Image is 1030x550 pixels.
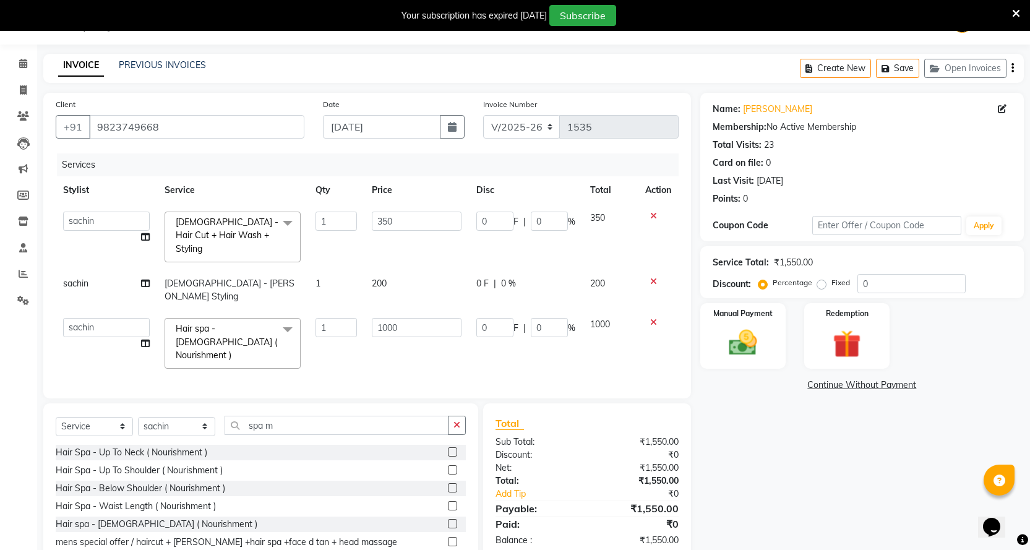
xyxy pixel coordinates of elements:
[202,243,208,254] a: x
[590,278,605,289] span: 200
[364,176,469,204] th: Price
[89,115,304,139] input: Search by Name/Mobile/Email/Code
[812,216,962,235] input: Enter Offer / Coupon Code
[800,59,871,78] button: Create New
[165,278,294,302] span: [DEMOGRAPHIC_DATA] - [PERSON_NAME] Styling
[56,500,216,513] div: Hair Spa - Waist Length ( Nourishment )
[58,54,104,77] a: INVOICE
[587,475,688,488] div: ₹1,550.00
[56,518,257,531] div: Hair spa - [DEMOGRAPHIC_DATA] ( Nourishment )
[713,256,769,269] div: Service Total:
[56,446,207,459] div: Hair Spa - Up To Neck ( Nourishment )
[323,99,340,110] label: Date
[486,501,587,516] div: Payable:
[469,176,583,204] th: Disc
[590,212,605,223] span: 350
[764,139,774,152] div: 23
[119,59,206,71] a: PREVIOUS INVOICES
[587,436,688,449] div: ₹1,550.00
[56,536,397,549] div: mens special offer / haircut + [PERSON_NAME] +hair spa +face d tan + head massage
[966,217,1002,235] button: Apply
[587,517,688,531] div: ₹0
[824,327,870,361] img: _gift.svg
[476,277,489,290] span: 0 F
[56,176,157,204] th: Stylist
[604,488,688,501] div: ₹0
[494,277,496,290] span: |
[523,322,526,335] span: |
[587,534,688,547] div: ₹1,550.00
[57,153,688,176] div: Services
[713,308,773,319] label: Manual Payment
[231,350,237,361] a: x
[225,416,448,435] input: Search or Scan
[713,174,754,187] div: Last Visit:
[56,482,225,495] div: Hair Spa - Below Shoulder ( Nourishment )
[638,176,679,204] th: Action
[743,103,812,116] a: [PERSON_NAME]
[713,278,751,291] div: Discount:
[486,436,587,449] div: Sub Total:
[486,517,587,531] div: Paid:
[401,9,547,22] div: Your subscription has expired [DATE]
[713,103,740,116] div: Name:
[587,501,688,516] div: ₹1,550.00
[501,277,516,290] span: 0 %
[486,488,604,501] a: Add Tip
[587,449,688,462] div: ₹0
[713,121,1011,134] div: No Active Membership
[774,256,813,269] div: ₹1,550.00
[496,417,524,430] span: Total
[486,475,587,488] div: Total:
[720,327,766,359] img: _cash.svg
[924,59,1006,78] button: Open Invoices
[831,277,850,288] label: Fixed
[826,308,869,319] label: Redemption
[587,462,688,475] div: ₹1,550.00
[56,99,75,110] label: Client
[713,121,766,134] div: Membership:
[176,217,278,254] span: [DEMOGRAPHIC_DATA] - Hair Cut + Hair Wash + Styling
[978,501,1018,538] iframe: chat widget
[757,174,783,187] div: [DATE]
[743,192,748,205] div: 0
[590,319,610,330] span: 1000
[549,5,616,26] button: Subscribe
[157,176,308,204] th: Service
[876,59,919,78] button: Save
[523,215,526,228] span: |
[486,462,587,475] div: Net:
[486,534,587,547] div: Balance :
[713,139,762,152] div: Total Visits:
[176,323,277,361] span: Hair spa - [DEMOGRAPHIC_DATA] ( Nourishment )
[56,464,223,477] div: Hair Spa - Up To Shoulder ( Nourishment )
[63,278,88,289] span: sachin
[486,449,587,462] div: Discount:
[713,192,740,205] div: Points:
[308,176,365,204] th: Qty
[713,157,763,170] div: Card on file:
[583,176,638,204] th: Total
[513,322,518,335] span: F
[703,379,1021,392] a: Continue Without Payment
[568,322,575,335] span: %
[568,215,575,228] span: %
[713,219,812,232] div: Coupon Code
[372,278,387,289] span: 200
[56,115,90,139] button: +91
[483,99,537,110] label: Invoice Number
[315,278,320,289] span: 1
[513,215,518,228] span: F
[773,277,812,288] label: Percentage
[766,157,771,170] div: 0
